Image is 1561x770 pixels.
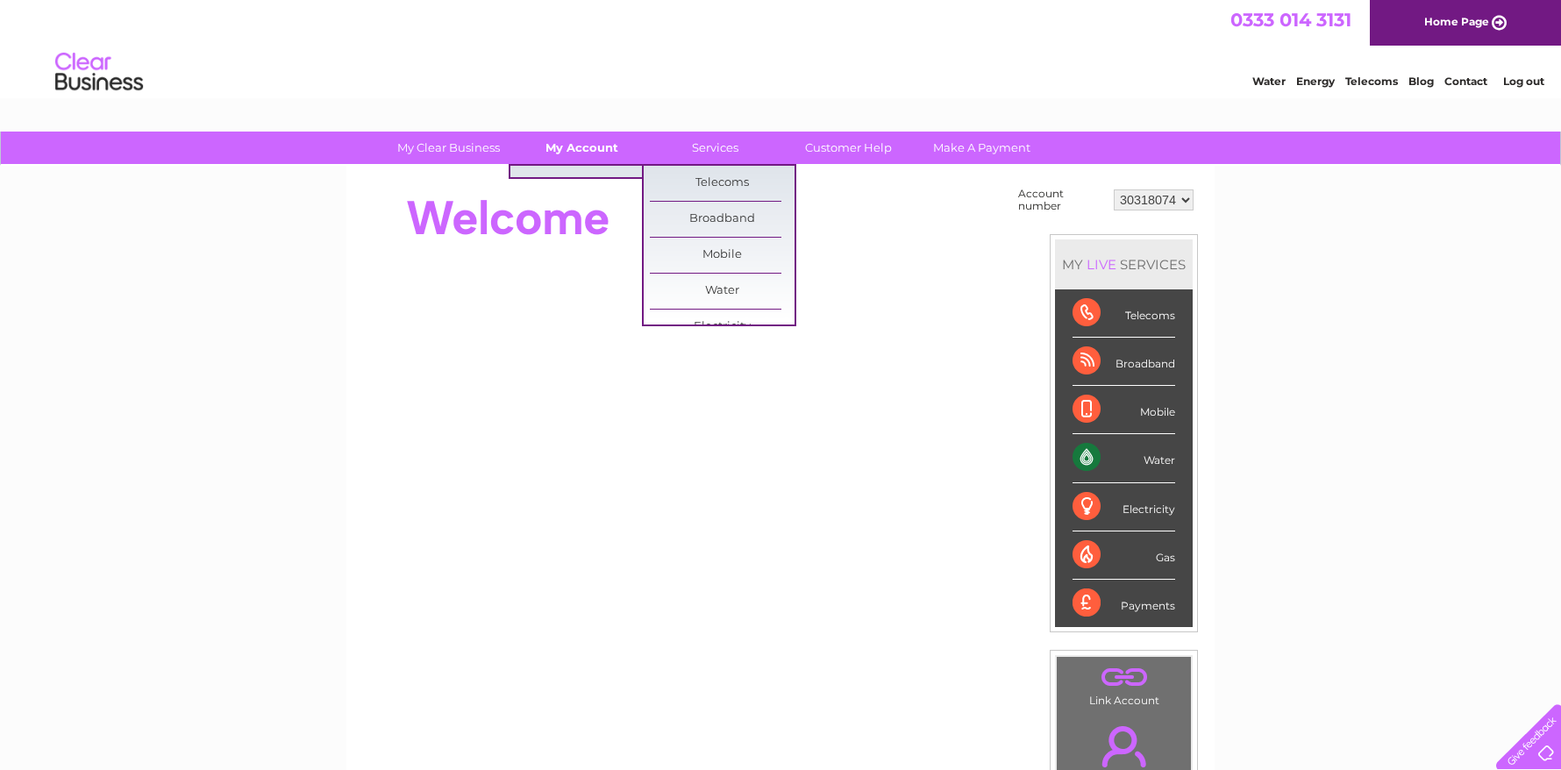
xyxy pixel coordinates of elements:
[367,10,1196,85] div: Clear Business is a trading name of Verastar Limited (registered in [GEOGRAPHIC_DATA] No. 3667643...
[1230,9,1351,31] a: 0333 014 3131
[1073,338,1175,386] div: Broadband
[1014,183,1109,217] td: Account number
[1345,75,1398,88] a: Telecoms
[643,132,788,164] a: Services
[1444,75,1487,88] a: Contact
[54,46,144,99] img: logo.png
[1252,75,1286,88] a: Water
[650,310,795,345] a: Electricity
[1408,75,1434,88] a: Blog
[1055,239,1193,289] div: MY SERVICES
[510,132,654,164] a: My Account
[650,274,795,309] a: Water
[1073,289,1175,338] div: Telecoms
[1073,386,1175,434] div: Mobile
[1073,580,1175,627] div: Payments
[650,166,795,201] a: Telecoms
[1296,75,1335,88] a: Energy
[1083,256,1120,273] div: LIVE
[1061,661,1187,692] a: .
[1056,656,1192,711] td: Link Account
[776,132,921,164] a: Customer Help
[1073,434,1175,482] div: Water
[1073,483,1175,531] div: Electricity
[1073,531,1175,580] div: Gas
[376,132,521,164] a: My Clear Business
[909,132,1054,164] a: Make A Payment
[650,238,795,273] a: Mobile
[650,202,795,237] a: Broadband
[1503,75,1544,88] a: Log out
[517,166,661,201] a: Bills and Payments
